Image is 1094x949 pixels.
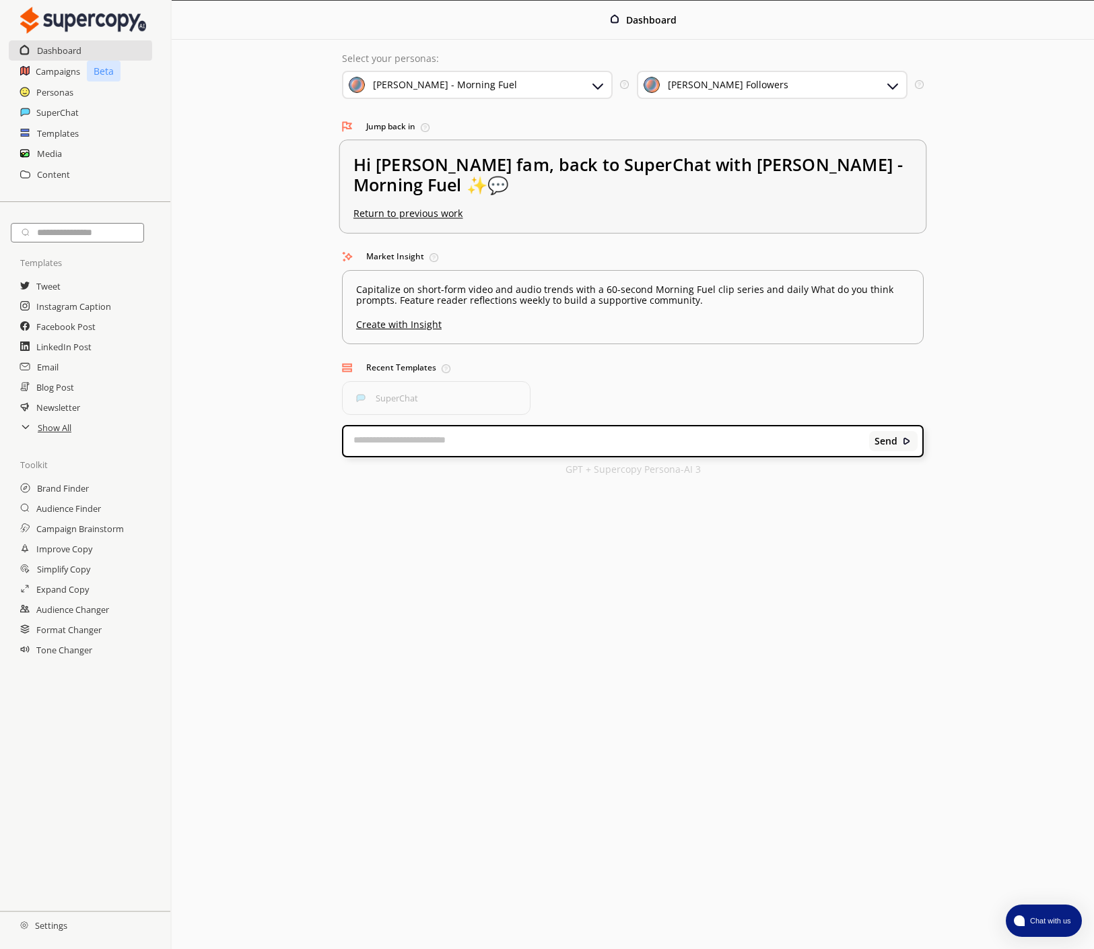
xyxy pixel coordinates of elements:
img: Market Insight [342,251,353,262]
b: Send [875,436,897,447]
button: SuperChat [342,381,531,415]
a: Brand Finder [37,478,89,498]
a: Facebook Post [36,317,96,337]
img: Audience Icon [644,77,660,93]
a: LinkedIn Post [36,337,92,357]
a: Campaign Brainstorm [36,519,124,539]
h3: Recent Templates [342,358,924,378]
a: Media [37,143,62,164]
img: Tooltip Icon [915,80,924,89]
u: Create with Insight [356,313,910,330]
a: Simplify Copy [37,559,90,579]
p: Beta [87,61,121,81]
img: Close [902,436,912,446]
img: Dropdown Icon [590,77,606,94]
img: Close [20,7,146,34]
img: Tooltip Icon [620,80,629,89]
a: Audience Finder [36,498,101,519]
a: Newsletter [36,397,80,418]
img: Tooltip Icon [421,123,430,132]
a: Tweet [36,276,61,296]
h3: Market Insight [342,247,924,267]
a: Show All [38,418,71,438]
div: [PERSON_NAME] - Morning Fuel [373,79,517,90]
img: Tooltip Icon [430,253,438,262]
a: Templates [37,123,79,143]
button: atlas-launcher [1006,905,1082,937]
img: Tooltip Icon [442,364,450,373]
img: Popular Templates [342,362,353,373]
img: Close [20,921,28,929]
a: Content [37,164,70,185]
a: Expand Copy [36,579,89,599]
a: Campaigns [36,61,80,81]
a: Improve Copy [36,539,92,559]
p: Select your personas: [342,53,924,64]
img: Brand Icon [349,77,365,93]
div: [PERSON_NAME] Followers [668,79,788,90]
a: Email [37,357,59,377]
u: Return to previous work [353,207,463,220]
p: Capitalize on short-form video and audio trends with a 60-second Morning Fuel clip series and dai... [356,284,910,306]
h2: Hi [PERSON_NAME] fam, back to SuperChat with [PERSON_NAME] - Morning Fuel ✨💬 [353,154,912,209]
a: Personas [36,82,73,102]
a: Audience Changer [36,599,109,620]
span: Chat with us [1025,915,1074,926]
h3: Jump back in [342,117,924,137]
p: GPT + Supercopy Persona-AI 3 [566,464,701,475]
img: Jump Back In [342,121,353,132]
img: SuperChat [356,393,366,403]
a: SuperChat [36,102,79,123]
img: Dropdown Icon [885,77,901,94]
img: Close [610,14,619,24]
a: Format Changer [36,620,102,640]
b: Dashboard [626,13,677,26]
a: Blog Post [36,377,74,397]
a: Dashboard [37,40,81,61]
a: Instagram Caption [36,296,111,317]
a: Tone Changer [36,640,92,660]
